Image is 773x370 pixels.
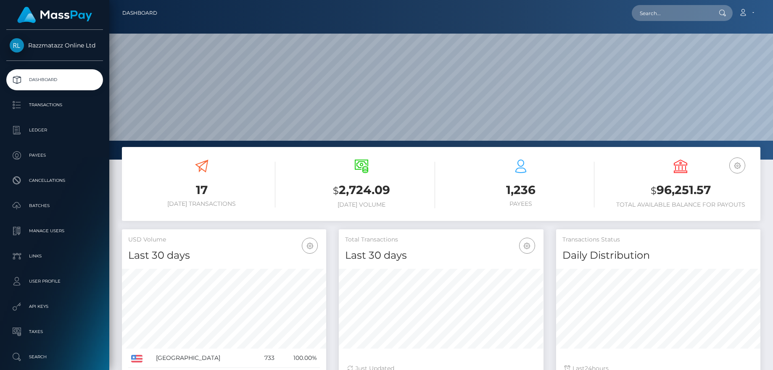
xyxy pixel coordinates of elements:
[288,182,435,199] h3: 2,724.09
[10,300,100,313] p: API Keys
[6,296,103,317] a: API Keys
[288,201,435,208] h6: [DATE] Volume
[10,73,100,86] p: Dashboard
[10,325,100,338] p: Taxes
[128,248,320,263] h4: Last 30 days
[6,271,103,292] a: User Profile
[10,275,100,288] p: User Profile
[10,225,100,237] p: Manage Users
[6,246,103,267] a: Links
[6,170,103,191] a: Cancellations
[562,248,754,263] h4: Daily Distribution
[10,174,100,187] p: Cancellations
[10,199,100,212] p: Batches
[17,7,92,23] img: MassPay Logo
[6,94,103,115] a: Transactions
[6,145,103,166] a: Payees
[6,220,103,241] a: Manage Users
[122,4,157,22] a: Dashboard
[448,200,595,207] h6: Payees
[651,185,657,197] small: $
[333,185,339,197] small: $
[6,195,103,216] a: Batches
[10,250,100,262] p: Links
[345,236,537,244] h5: Total Transactions
[6,120,103,141] a: Ledger
[128,182,275,198] h3: 17
[277,349,320,368] td: 100.00%
[607,201,754,208] h6: Total Available Balance for Payouts
[6,321,103,342] a: Taxes
[632,5,711,21] input: Search...
[10,99,100,111] p: Transactions
[153,349,254,368] td: [GEOGRAPHIC_DATA]
[10,124,100,136] p: Ledger
[6,42,103,49] span: Razzmatazz Online Ltd
[345,248,537,263] h4: Last 30 days
[448,182,595,198] h3: 1,236
[10,149,100,162] p: Payees
[131,355,142,362] img: US.png
[10,38,24,52] img: Razzmatazz Online Ltd
[607,182,754,199] h3: 96,251.57
[6,346,103,367] a: Search
[10,351,100,363] p: Search
[254,349,277,368] td: 733
[562,236,754,244] h5: Transactions Status
[128,236,320,244] h5: USD Volume
[128,200,275,207] h6: [DATE] Transactions
[6,69,103,90] a: Dashboard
